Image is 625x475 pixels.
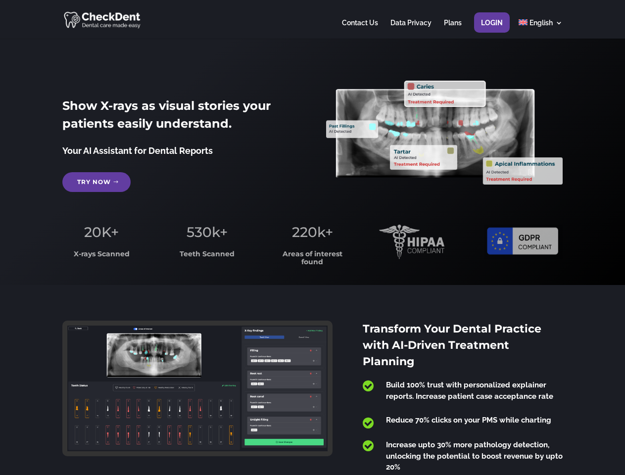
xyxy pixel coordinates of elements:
[519,19,563,39] a: English
[363,417,374,429] span: 
[62,97,298,138] h2: Show X-rays as visual stories your patients easily understand.
[363,322,541,368] span: Transform Your Dental Practice with AI-Driven Treatment Planning
[187,224,228,240] span: 530k+
[292,224,333,240] span: 220k+
[326,81,562,185] img: X_Ray_annotated
[342,19,378,39] a: Contact Us
[529,19,553,27] span: English
[363,439,374,452] span: 
[64,10,142,29] img: CheckDent AI
[274,250,352,271] h3: Areas of interest found
[84,224,119,240] span: 20K+
[62,145,213,156] span: Your AI Assistant for Dental Reports
[62,172,131,192] a: Try Now
[390,19,432,39] a: Data Privacy
[481,19,503,39] a: Login
[386,416,551,425] span: Reduce 70% clicks on your PMS while charting
[386,440,563,472] span: Increase upto 30% more pathology detection, unlocking the potential to boost revenue by upto 20%
[363,380,374,392] span: 
[444,19,462,39] a: Plans
[386,380,553,401] span: Build 100% trust with personalized explainer reports. Increase patient case acceptance rate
